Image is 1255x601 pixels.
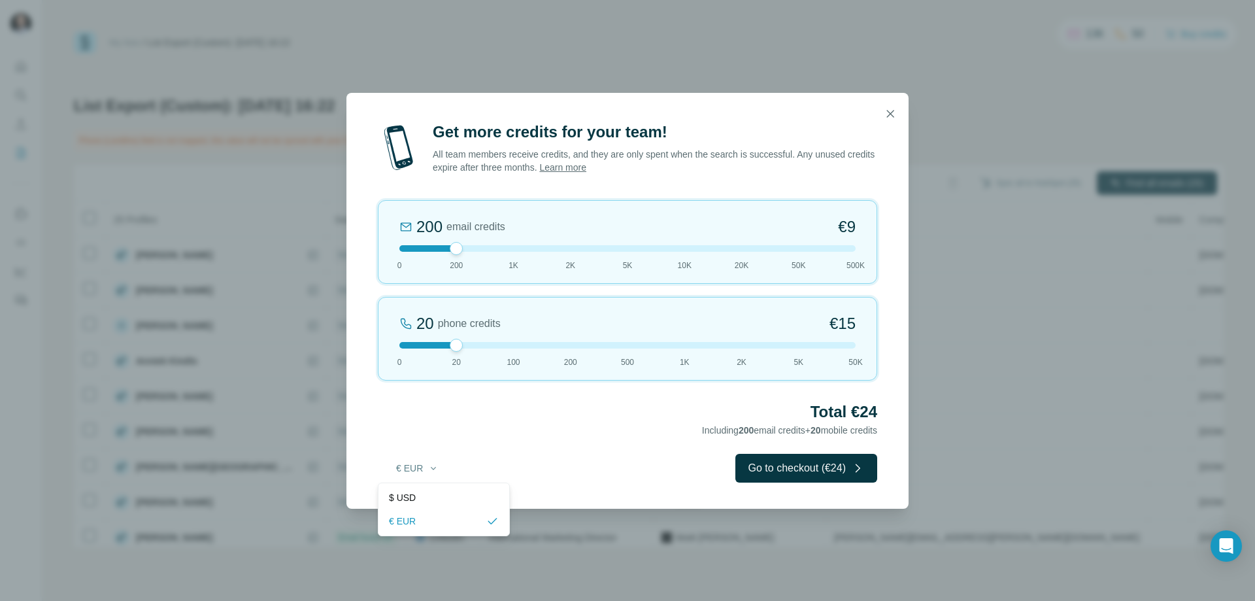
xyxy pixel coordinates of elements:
[794,356,803,368] span: 5K
[735,260,748,271] span: 20K
[739,425,754,436] span: 200
[846,260,865,271] span: 500K
[507,356,520,368] span: 100
[450,260,463,271] span: 200
[702,425,877,436] span: Including email credits + mobile credits
[678,260,692,271] span: 10K
[389,491,416,504] span: $ USD
[737,356,746,368] span: 2K
[416,216,443,237] div: 200
[735,454,877,483] button: Go to checkout (€24)
[539,162,586,173] a: Learn more
[1211,530,1242,562] div: Open Intercom Messenger
[378,122,420,174] img: mobile-phone
[811,425,821,436] span: 20
[829,313,856,334] span: €15
[680,356,690,368] span: 1K
[564,356,577,368] span: 200
[452,356,461,368] span: 20
[565,260,575,271] span: 2K
[446,219,505,235] span: email credits
[509,260,518,271] span: 1K
[397,260,402,271] span: 0
[792,260,805,271] span: 50K
[621,356,634,368] span: 500
[416,313,434,334] div: 20
[397,356,402,368] span: 0
[387,456,448,480] button: € EUR
[378,402,877,422] h2: Total €24
[623,260,633,271] span: 5K
[438,316,501,332] span: phone credits
[838,216,856,237] span: €9
[848,356,862,368] span: 50K
[433,148,877,174] p: All team members receive credits, and they are only spent when the search is successful. Any unus...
